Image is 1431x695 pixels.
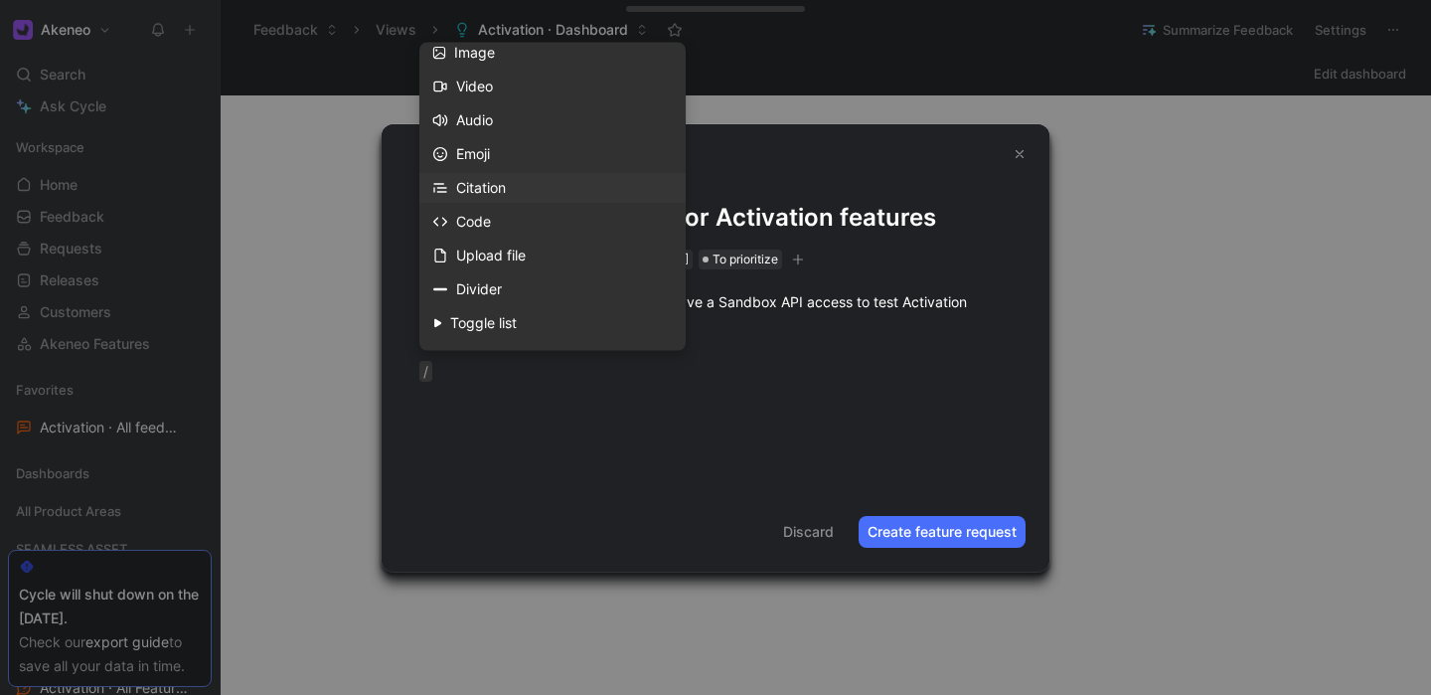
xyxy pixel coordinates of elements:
div: Upload file [456,245,673,268]
h1: Create a Sandbox API for Activation features [419,202,1012,234]
div: Toggle list [450,312,673,336]
div: Table of content [456,346,673,370]
span: / [419,361,432,382]
div: Divider [456,278,673,302]
div: Citation [456,177,673,201]
div: Code [456,211,673,235]
span: To prioritize [713,250,778,269]
button: Create feature request [859,516,1026,548]
div: To prioritize [699,250,782,269]
div: Video [456,76,673,99]
div: Emoji [456,143,673,167]
div: Audio [456,109,673,133]
div: Marine parts is requesting the need to have a Sandbox API access to test Activation [419,291,1012,312]
button: Discard [774,516,843,548]
div: Image [454,42,673,66]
